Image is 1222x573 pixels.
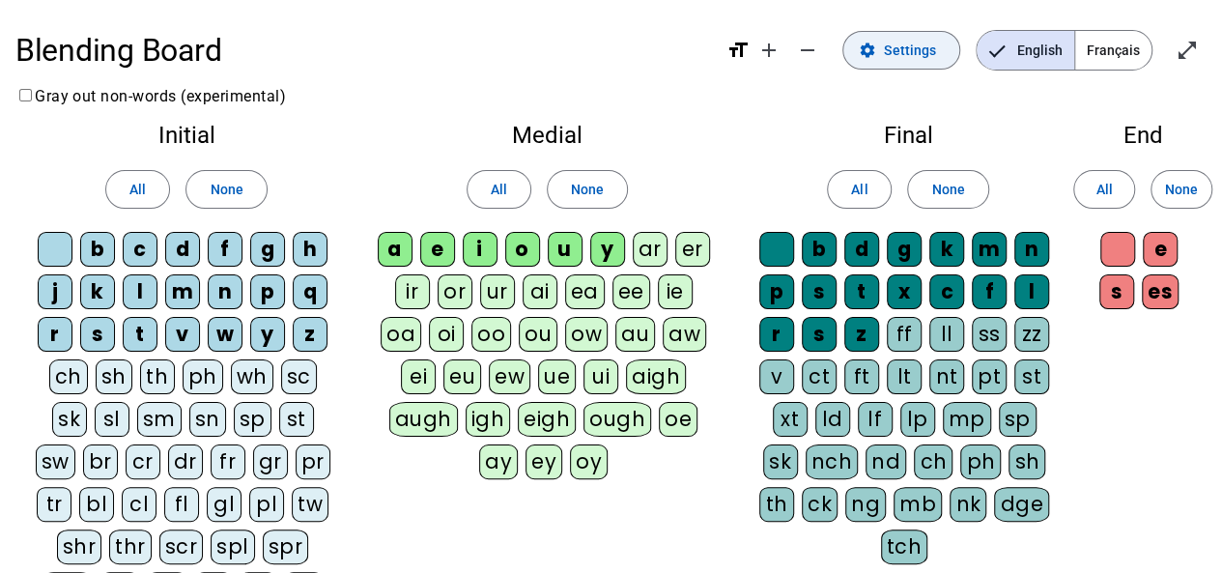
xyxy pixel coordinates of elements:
[15,87,286,105] label: Gray out non-words (experimental)
[420,232,455,267] div: e
[570,444,608,479] div: oy
[165,232,200,267] div: d
[796,39,819,62] mat-icon: remove
[505,232,540,267] div: o
[590,232,625,267] div: y
[80,274,115,309] div: k
[129,178,146,201] span: All
[851,178,867,201] span: All
[208,317,242,352] div: w
[1142,274,1179,309] div: es
[80,317,115,352] div: s
[479,444,518,479] div: ay
[802,487,838,522] div: ck
[429,317,464,352] div: oi
[466,402,511,437] div: igh
[907,170,988,209] button: None
[548,232,583,267] div: u
[538,359,576,394] div: ue
[378,232,412,267] div: a
[105,170,170,209] button: All
[480,274,515,309] div: ur
[373,124,722,147] h2: Medial
[95,402,129,437] div: sl
[844,359,879,394] div: ft
[900,402,935,437] div: lp
[887,317,922,352] div: ff
[123,317,157,352] div: t
[950,487,986,522] div: nk
[1014,317,1049,352] div: zz
[164,487,199,522] div: fl
[759,487,794,522] div: th
[1143,232,1178,267] div: e
[208,232,242,267] div: f
[381,317,421,352] div: oa
[1176,39,1199,62] mat-icon: open_in_full
[929,274,964,309] div: c
[887,274,922,309] div: x
[976,30,1152,71] mat-button-toggle-group: Language selection
[842,31,960,70] button: Settings
[123,274,157,309] div: l
[565,317,608,352] div: ow
[1099,274,1134,309] div: s
[887,359,922,394] div: lt
[1168,31,1207,70] button: Enter full screen
[293,274,327,309] div: q
[210,178,242,201] span: None
[293,317,327,352] div: z
[96,359,132,394] div: sh
[518,402,576,437] div: eigh
[526,444,562,479] div: ey
[929,317,964,352] div: ll
[185,170,267,209] button: None
[443,359,481,394] div: eu
[859,42,876,59] mat-icon: settings
[977,31,1074,70] span: English
[757,39,781,62] mat-icon: add
[615,317,655,352] div: au
[489,359,530,394] div: ew
[438,274,472,309] div: or
[137,402,182,437] div: sm
[183,359,223,394] div: ph
[1009,444,1045,479] div: sh
[1095,178,1112,201] span: All
[1075,31,1151,70] span: Français
[571,178,604,201] span: None
[972,317,1007,352] div: ss
[122,487,156,522] div: cl
[547,170,628,209] button: None
[49,359,88,394] div: ch
[19,89,32,101] input: Gray out non-words (experimental)
[395,274,430,309] div: ir
[250,232,285,267] div: g
[726,39,750,62] mat-icon: format_size
[943,402,991,437] div: mp
[211,444,245,479] div: fr
[931,178,964,201] span: None
[109,530,152,564] div: thr
[207,487,242,522] div: gl
[279,402,314,437] div: st
[999,402,1037,437] div: sp
[211,530,255,564] div: spl
[249,487,284,522] div: pl
[806,444,859,479] div: nch
[263,530,309,564] div: spr
[763,444,798,479] div: sk
[1014,232,1049,267] div: n
[845,487,886,522] div: ng
[881,530,928,564] div: tch
[612,274,650,309] div: ee
[471,317,511,352] div: oo
[802,317,837,352] div: s
[583,359,618,394] div: ui
[165,274,200,309] div: m
[250,317,285,352] div: y
[36,444,75,479] div: sw
[844,232,879,267] div: d
[292,487,328,522] div: tw
[583,402,651,437] div: ough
